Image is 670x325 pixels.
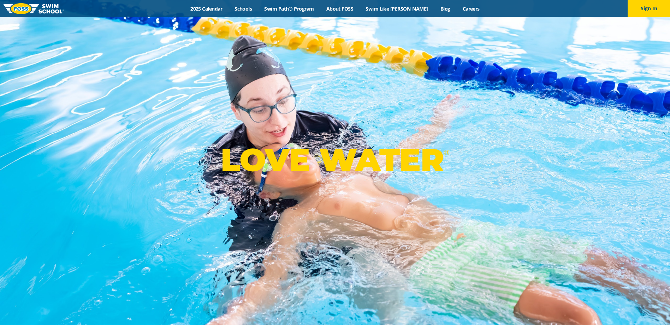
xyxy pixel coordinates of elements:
[258,5,320,12] a: Swim Path® Program
[434,5,456,12] a: Blog
[184,5,229,12] a: 2025 Calendar
[444,148,449,157] sup: ®
[360,5,434,12] a: Swim Like [PERSON_NAME]
[229,5,258,12] a: Schools
[4,3,64,14] img: FOSS Swim School Logo
[456,5,486,12] a: Careers
[320,5,360,12] a: About FOSS
[221,141,449,179] p: LOVE WATER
